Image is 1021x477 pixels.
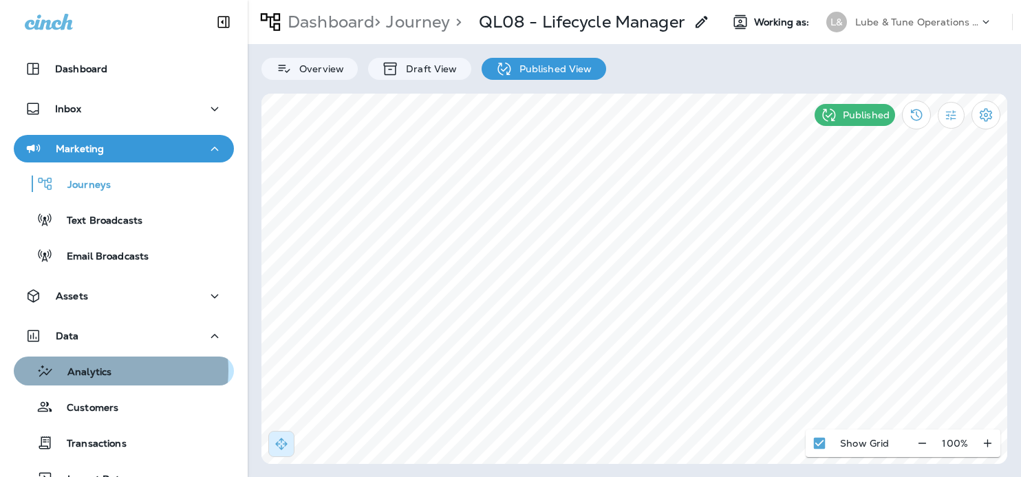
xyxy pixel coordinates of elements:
[14,135,234,162] button: Marketing
[14,357,234,385] button: Analytics
[53,438,127,451] p: Transactions
[14,322,234,350] button: Data
[204,8,243,36] button: Collapse Sidebar
[826,12,847,32] div: L&
[14,428,234,457] button: Transactions
[971,100,1000,129] button: Settings
[282,12,380,32] p: Dashboard >
[843,109,890,120] p: Published
[14,55,234,83] button: Dashboard
[56,330,79,341] p: Data
[479,12,685,32] p: QL08 - Lifecycle Manager
[513,63,592,74] p: Published View
[56,290,88,301] p: Assets
[855,17,979,28] p: Lube & Tune Operations Group, LLC dba Grease Monkey
[55,103,81,114] p: Inbox
[14,169,234,198] button: Journeys
[942,438,968,449] p: 100 %
[938,102,965,129] button: Filter Statistics
[53,215,142,228] p: Text Broadcasts
[14,205,234,234] button: Text Broadcasts
[56,143,104,154] p: Marketing
[399,63,457,74] p: Draft View
[450,12,462,32] p: >
[840,438,889,449] p: Show Grid
[54,366,111,379] p: Analytics
[53,251,149,264] p: Email Broadcasts
[902,100,931,129] button: View Changelog
[292,63,344,74] p: Overview
[14,282,234,310] button: Assets
[55,63,107,74] p: Dashboard
[14,95,234,123] button: Inbox
[754,17,813,28] span: Working as:
[53,402,118,415] p: Customers
[54,179,111,192] p: Journeys
[14,241,234,270] button: Email Broadcasts
[380,12,450,32] p: Journey
[14,392,234,421] button: Customers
